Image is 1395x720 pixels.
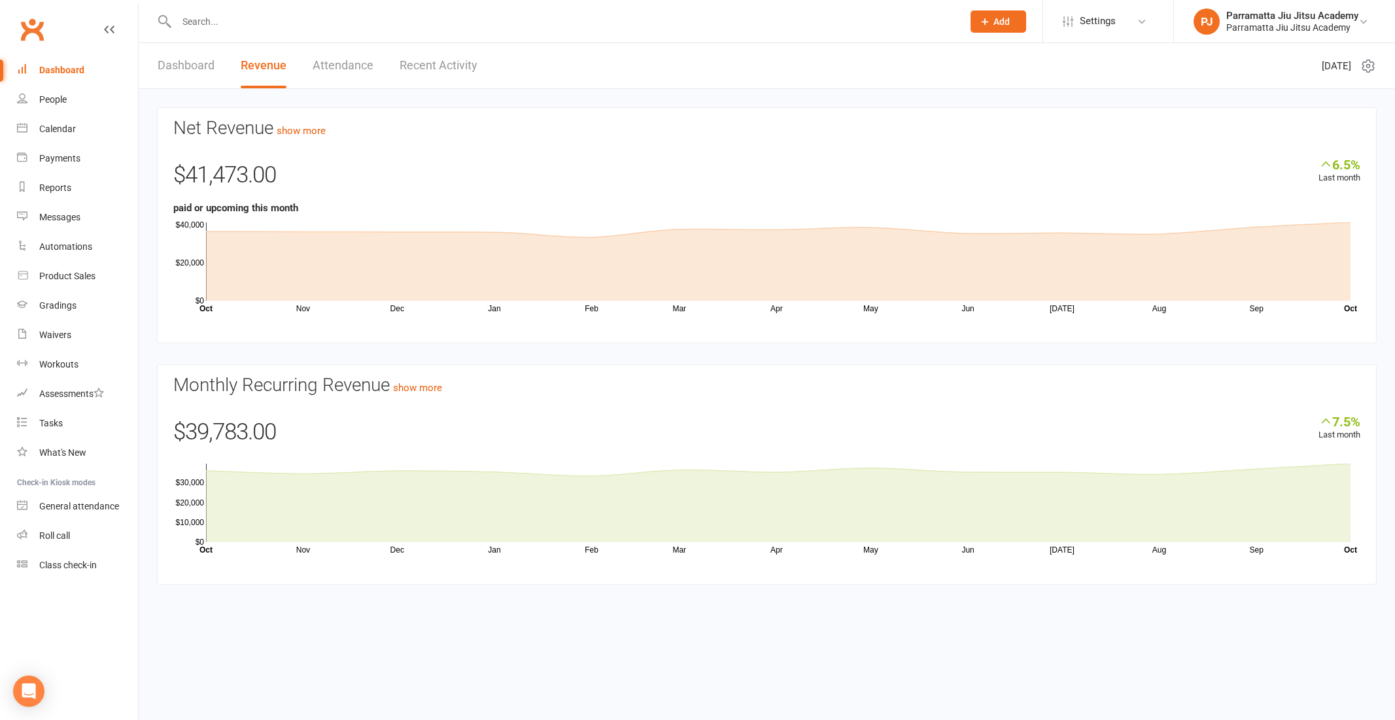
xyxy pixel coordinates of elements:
[39,418,63,428] div: Tasks
[17,232,138,262] a: Automations
[13,676,44,707] div: Open Intercom Messenger
[173,202,298,214] strong: paid or upcoming this month
[158,43,215,88] a: Dashboard
[16,13,48,46] a: Clubworx
[1318,414,1360,442] div: Last month
[39,65,84,75] div: Dashboard
[39,501,119,511] div: General attendance
[173,375,1360,396] h3: Monthly Recurring Revenue
[17,409,138,438] a: Tasks
[39,330,71,340] div: Waivers
[17,114,138,144] a: Calendar
[39,182,71,193] div: Reports
[17,379,138,409] a: Assessments
[39,530,70,541] div: Roll call
[39,300,77,311] div: Gradings
[17,492,138,521] a: General attendance kiosk mode
[400,43,477,88] a: Recent Activity
[1322,58,1351,74] span: [DATE]
[39,153,80,163] div: Payments
[39,241,92,252] div: Automations
[1080,7,1116,36] span: Settings
[17,262,138,291] a: Product Sales
[277,125,326,137] a: show more
[241,43,286,88] a: Revenue
[17,438,138,468] a: What's New
[17,551,138,580] a: Class kiosk mode
[17,521,138,551] a: Roll call
[1318,157,1360,185] div: Last month
[17,144,138,173] a: Payments
[39,359,78,369] div: Workouts
[17,320,138,350] a: Waivers
[173,157,1360,200] div: $41,473.00
[17,291,138,320] a: Gradings
[39,271,95,281] div: Product Sales
[1318,157,1360,171] div: 6.5%
[1226,10,1358,22] div: Parramatta Jiu Jitsu Academy
[39,124,76,134] div: Calendar
[173,12,954,31] input: Search...
[39,447,86,458] div: What's New
[1226,22,1358,33] div: Parramatta Jiu Jitsu Academy
[173,118,1360,139] h3: Net Revenue
[173,414,1360,457] div: $39,783.00
[17,56,138,85] a: Dashboard
[17,173,138,203] a: Reports
[17,85,138,114] a: People
[39,560,97,570] div: Class check-in
[39,94,67,105] div: People
[393,382,442,394] a: show more
[313,43,373,88] a: Attendance
[1318,414,1360,428] div: 7.5%
[17,203,138,232] a: Messages
[993,16,1010,27] span: Add
[971,10,1026,33] button: Add
[39,212,80,222] div: Messages
[17,350,138,379] a: Workouts
[39,388,104,399] div: Assessments
[1194,9,1220,35] div: PJ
